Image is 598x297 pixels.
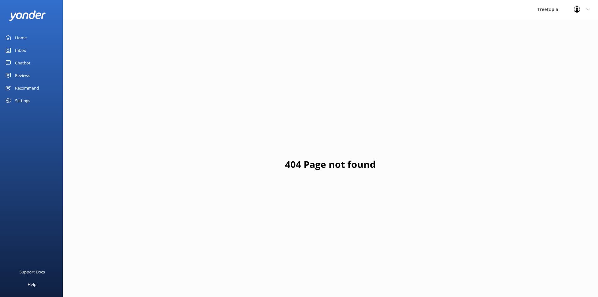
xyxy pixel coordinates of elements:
div: Support Docs [19,266,45,278]
div: Reviews [15,69,30,82]
div: Help [28,278,36,291]
img: yonder-white-logo.png [9,10,46,21]
div: Recommend [15,82,39,94]
div: Home [15,31,27,44]
h1: 404 Page not found [285,157,376,172]
div: Chatbot [15,57,30,69]
div: Inbox [15,44,26,57]
div: Settings [15,94,30,107]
